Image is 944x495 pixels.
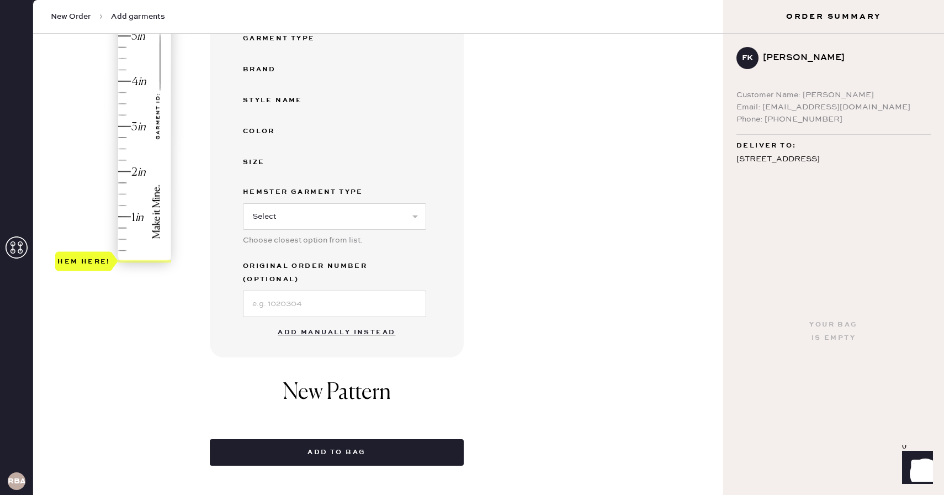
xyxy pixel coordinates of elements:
[736,152,931,194] div: [STREET_ADDRESS] apt 5 [GEOGRAPHIC_DATA] , MA 02118
[809,318,857,345] div: Your bag is empty
[736,113,931,125] div: Phone: [PHONE_NUMBER]
[243,63,331,76] div: Brand
[736,139,796,152] span: Deliver to:
[243,156,331,169] div: Size
[8,477,25,485] h3: RBA
[57,255,110,268] div: Hem here!
[243,94,331,107] div: Style name
[283,380,391,417] h1: New Pattern
[736,89,931,101] div: Customer Name: [PERSON_NAME]
[243,260,426,286] label: Original Order Number (Optional)
[892,445,939,493] iframe: Front Chat
[243,186,426,199] label: Hemster Garment Type
[243,291,426,317] input: e.g. 1020304
[271,322,402,344] button: Add manually instead
[51,11,91,22] span: New Order
[736,101,931,113] div: Email: [EMAIL_ADDRESS][DOMAIN_NAME]
[210,439,464,466] button: Add to bag
[742,54,753,62] h3: fK
[243,234,426,246] div: Choose closest option from list.
[723,11,944,22] h3: Order Summary
[763,51,922,65] div: [PERSON_NAME]
[243,125,331,138] div: Color
[111,11,165,22] span: Add garments
[243,32,331,45] div: Garment Type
